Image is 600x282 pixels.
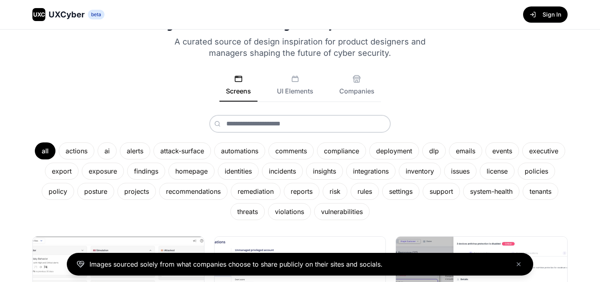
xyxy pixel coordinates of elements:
div: actions [59,142,94,159]
div: all [35,142,55,159]
div: compliance [317,142,366,159]
span: UXC [33,11,45,19]
div: dlp [422,142,446,159]
p: A curated source of design inspiration for product designers and managers shaping the future of c... [164,36,436,59]
div: risk [323,183,347,200]
div: policies [518,163,555,180]
div: homepage [168,163,215,180]
button: UI Elements [270,75,320,102]
button: Sign In [523,6,568,23]
div: emails [449,142,482,159]
div: support [423,183,460,200]
div: incidents [262,163,303,180]
h1: Cyber Security UX, Uncovered. [32,10,568,30]
a: UXCUXCyberbeta [32,8,104,21]
div: system-health [463,183,519,200]
div: remediation [231,183,281,200]
div: settings [382,183,419,200]
div: events [485,142,519,159]
div: comments [268,142,314,159]
div: issues [444,163,477,180]
div: findings [127,163,165,180]
div: recommendations [159,183,228,200]
div: integrations [346,163,396,180]
div: identities [218,163,259,180]
div: threats [230,203,265,220]
div: violations [268,203,311,220]
div: export [45,163,79,180]
div: rules [351,183,379,200]
div: ai [98,142,117,159]
button: Companies [333,75,381,102]
button: Screens [219,75,257,102]
div: automations [214,142,265,159]
div: vulnerabilities [314,203,370,220]
div: deployment [369,142,419,159]
div: executive [522,142,565,159]
div: license [480,163,515,180]
div: reports [284,183,319,200]
p: Images sourced solely from what companies choose to share publicly on their sites and socials. [89,259,383,269]
div: exposure [82,163,124,180]
span: UXCyber [49,9,85,20]
div: tenants [523,183,558,200]
div: insights [306,163,343,180]
button: Close banner [514,259,523,269]
div: posture [77,183,114,200]
span: beta [88,10,104,19]
div: projects [117,183,156,200]
div: policy [42,183,74,200]
div: inventory [399,163,441,180]
div: attack-surface [153,142,211,159]
div: alerts [120,142,150,159]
